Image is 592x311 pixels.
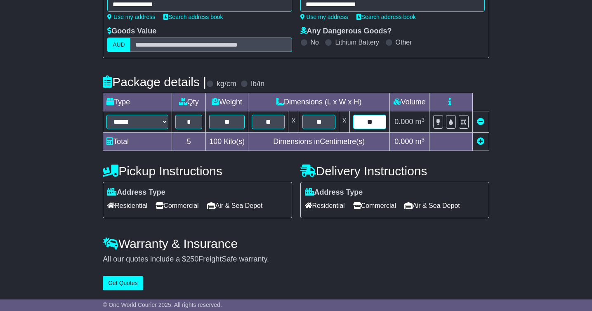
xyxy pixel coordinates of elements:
span: 0.000 [394,137,413,146]
span: © One World Courier 2025. All rights reserved. [103,302,222,308]
label: kg/cm [217,80,236,89]
td: Weight [206,93,248,111]
span: Air & Sea Depot [207,199,263,212]
span: 100 [209,137,222,146]
a: Use my address [300,14,348,20]
label: Address Type [107,188,165,197]
h4: Warranty & Insurance [103,237,489,250]
sup: 3 [421,137,425,143]
a: Use my address [107,14,155,20]
td: Qty [172,93,206,111]
label: Lithium Battery [335,38,379,46]
td: Dimensions in Centimetre(s) [248,133,390,151]
label: lb/in [251,80,264,89]
span: Residential [305,199,345,212]
a: Search address book [356,14,416,20]
span: m [415,137,425,146]
span: Air & Sea Depot [404,199,460,212]
span: Commercial [353,199,396,212]
td: Total [103,133,172,151]
td: Dimensions (L x W x H) [248,93,390,111]
td: x [288,111,299,133]
td: Kilo(s) [206,133,248,151]
h4: Pickup Instructions [103,164,292,178]
label: No [311,38,319,46]
td: x [339,111,350,133]
a: Remove this item [477,118,484,126]
button: Get Quotes [103,276,143,290]
span: 0.000 [394,118,413,126]
span: 250 [186,255,198,263]
td: Type [103,93,172,111]
h4: Delivery Instructions [300,164,489,178]
td: 5 [172,133,206,151]
span: Residential [107,199,147,212]
span: Commercial [156,199,198,212]
div: All our quotes include a $ FreightSafe warranty. [103,255,489,264]
td: Volume [390,93,429,111]
label: AUD [107,38,130,52]
label: Goods Value [107,27,156,36]
label: Other [396,38,412,46]
label: Any Dangerous Goods? [300,27,392,36]
label: Address Type [305,188,363,197]
span: m [415,118,425,126]
sup: 3 [421,117,425,123]
a: Add new item [477,137,484,146]
h4: Package details | [103,75,206,89]
a: Search address book [163,14,223,20]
